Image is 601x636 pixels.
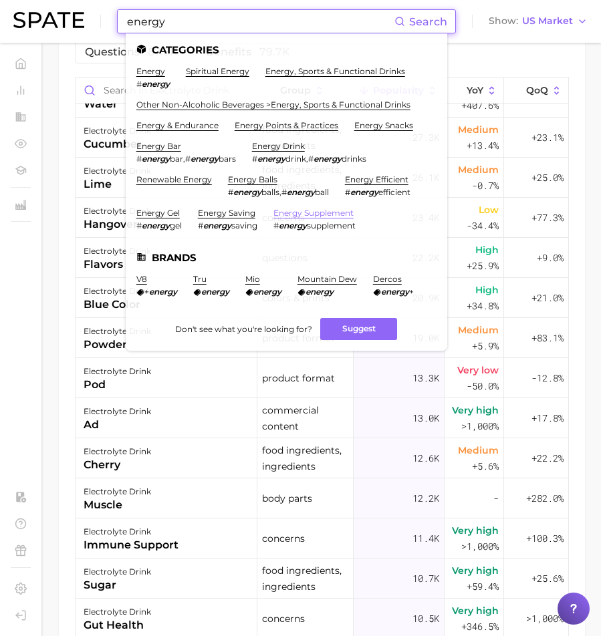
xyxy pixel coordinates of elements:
[452,603,499,619] span: Very high
[472,458,499,474] span: +5.6%
[252,154,366,164] div: ,
[85,47,178,57] span: questions
[262,611,305,627] span: concerns
[76,158,568,198] button: electrolyte drinklimefood ingredients, ingredients26.1kMedium-0.7%+25.0%
[84,123,151,139] div: electrolyte drink
[458,122,499,138] span: Medium
[493,490,499,506] span: -
[262,530,305,546] span: concerns
[467,138,499,154] span: +13.4%
[458,442,499,458] span: Medium
[84,283,151,299] div: electrolyte drink
[84,417,151,433] div: ad
[537,250,564,266] span: +9.0%
[412,490,439,506] span: 12.2k
[252,154,257,164] span: #
[315,187,329,197] span: ball
[76,238,568,278] button: electrolyte drinkflavorsquestions22.2kHigh+25.9%+9.0%
[458,322,499,338] span: Medium
[472,338,499,354] span: +5.9%
[76,398,568,438] button: electrolyte drinkadcommercial content13.0kVery high>1,000%+17.8%
[526,85,548,96] span: QoQ
[485,13,591,30] button: ShowUS Market
[142,79,170,89] em: energy
[531,410,564,426] span: +17.8%
[475,242,499,258] span: High
[84,337,151,353] div: powder
[142,220,170,230] em: energy
[273,208,354,218] a: energy supplement
[76,77,257,103] input: Search in electrolyte drink
[265,66,405,76] a: energy, sports & functional drinks
[378,187,410,197] span: efficient
[461,420,499,432] span: >1,000%
[412,450,439,466] span: 12.6k
[412,571,439,587] span: 10.7k
[489,17,518,25] span: Show
[76,518,568,559] button: electrolyte drinkimmune supportconcerns11.4kVery high>1,000%+100.3%
[136,120,219,130] a: energy & endurance
[522,17,573,25] span: US Market
[345,187,350,197] span: #
[467,378,499,394] span: -50.0%
[253,287,281,297] em: energy
[257,154,285,164] em: energy
[273,220,279,230] span: #
[84,444,151,460] div: electrolyte drink
[261,187,279,197] span: balls
[170,154,183,164] span: bar
[475,282,499,298] span: High
[262,563,348,595] span: food ingredients, ingredients
[531,170,564,186] span: +25.0%
[13,12,84,28] img: SPATE
[186,66,249,76] a: spiritual energy
[84,216,151,232] div: hangover
[84,564,151,580] div: electrolyte drink
[279,220,307,230] em: energy
[504,77,568,104] button: QoQ
[461,540,499,552] span: >1,000%
[84,604,151,620] div: electrolyte drink
[228,187,233,197] span: #
[452,402,499,418] span: Very high
[219,154,236,164] span: bars
[84,203,151,219] div: electrolyte drink
[526,490,564,506] span: +282.0%
[198,220,203,230] span: #
[136,154,236,164] div: ,
[531,370,564,386] span: -12.8%
[142,154,170,164] em: energy
[233,187,261,197] em: energy
[136,174,212,184] a: renewable energy
[84,257,151,273] div: flavors
[149,287,177,297] em: energy
[76,198,568,238] button: electrolyte drinkhangoverconcerns23.4kLow-34.4%+77.3%
[350,187,378,197] em: energy
[457,362,499,378] span: Very low
[191,154,219,164] em: energy
[297,274,357,284] a: mountain dew
[76,438,568,478] button: electrolyte drinkcherryfood ingredients, ingredients12.6kMedium+5.6%+22.2%
[201,287,229,297] em: energy
[472,178,499,194] span: -0.7%
[136,66,165,76] a: energy
[84,176,151,192] div: lime
[84,363,151,379] div: electrolyte drink
[11,605,31,625] a: Log out. Currently logged in with e-mail jackie@thedps.co.
[345,174,408,184] a: energy efficient
[467,258,499,274] span: +25.9%
[307,220,356,230] span: supplement
[531,210,564,226] span: +77.3%
[76,118,568,158] button: electrolyte drinkcucumberfood ingredients, ingredients27.3kMedium+13.4%+23.1%
[531,330,564,346] span: +83.1%
[136,44,437,55] li: Categories
[458,162,499,178] span: Medium
[306,287,334,297] em: energy
[144,287,149,297] span: +
[136,141,181,151] a: energy bar
[531,450,564,466] span: +22.2%
[452,563,499,579] span: Very high
[136,100,410,110] a: other non-alcoholic beverages >energy, sports & functional drinks
[531,130,564,146] span: +23.1%
[136,252,437,263] li: Brands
